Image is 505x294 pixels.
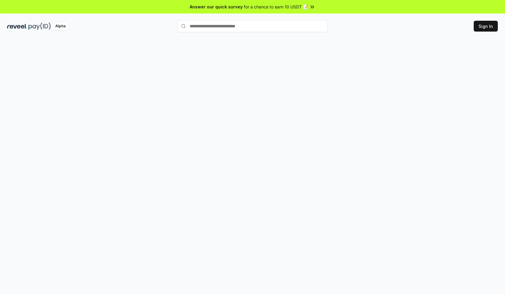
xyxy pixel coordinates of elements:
[474,21,498,32] button: Sign In
[29,23,51,30] img: pay_id
[190,4,243,10] span: Answer our quick survey
[7,23,27,30] img: reveel_dark
[244,4,308,10] span: for a chance to earn 10 USDT 📝
[52,23,69,30] div: Alpha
